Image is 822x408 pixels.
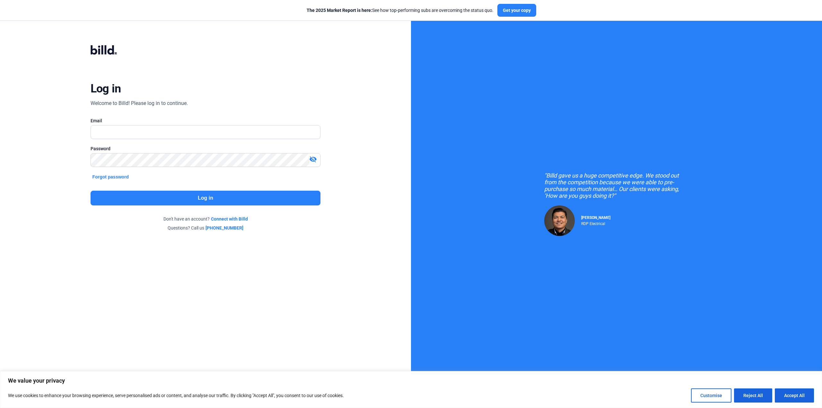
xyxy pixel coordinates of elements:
[91,173,131,180] button: Forgot password
[307,7,494,13] div: See how top-performing subs are overcoming the status quo.
[91,225,321,231] div: Questions? Call us
[544,172,689,199] div: "Billd gave us a huge competitive edge. We stood out from the competition because we were able to...
[91,117,321,124] div: Email
[91,82,121,96] div: Log in
[691,388,731,403] button: Customise
[581,220,610,226] div: RDP Electrical
[307,8,372,13] span: The 2025 Market Report is here:
[775,388,814,403] button: Accept All
[497,4,536,17] button: Get your copy
[91,145,321,152] div: Password
[211,216,248,222] a: Connect with Billd
[581,215,610,220] span: [PERSON_NAME]
[91,216,321,222] div: Don't have an account?
[8,392,344,399] p: We use cookies to enhance your browsing experience, serve personalised ads or content, and analys...
[734,388,772,403] button: Reject All
[8,377,814,385] p: We value your privacy
[91,100,188,107] div: Welcome to Billd! Please log in to continue.
[91,191,321,205] button: Log in
[544,205,575,236] img: Raul Pacheco
[309,155,317,163] mat-icon: visibility_off
[205,225,243,231] a: [PHONE_NUMBER]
